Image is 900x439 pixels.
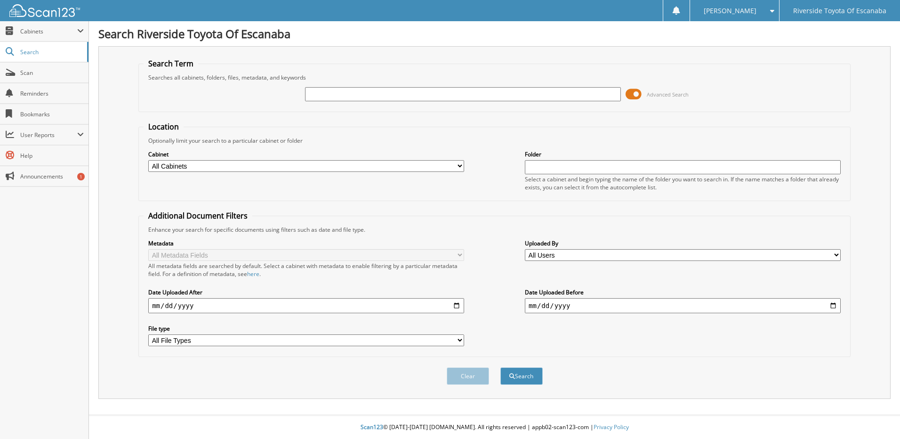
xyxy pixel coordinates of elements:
[20,152,84,160] span: Help
[98,26,891,41] h1: Search Riverside Toyota Of Escanaba
[793,8,886,14] span: Riverside Toyota Of Escanaba
[144,137,845,145] div: Optionally limit your search to a particular cabinet or folder
[525,239,841,247] label: Uploaded By
[20,69,84,77] span: Scan
[148,150,464,158] label: Cabinet
[20,27,77,35] span: Cabinets
[704,8,756,14] span: [PERSON_NAME]
[525,288,841,296] label: Date Uploaded Before
[447,367,489,385] button: Clear
[144,226,845,234] div: Enhance your search for specific documents using filters such as date and file type.
[144,211,252,221] legend: Additional Document Filters
[148,262,464,278] div: All metadata fields are searched by default. Select a cabinet with metadata to enable filtering b...
[525,175,841,191] div: Select a cabinet and begin typing the name of the folder you want to search in. If the name match...
[525,298,841,313] input: end
[20,48,82,56] span: Search
[20,172,84,180] span: Announcements
[647,91,689,98] span: Advanced Search
[20,89,84,98] span: Reminders
[594,423,629,431] a: Privacy Policy
[247,270,259,278] a: here
[20,131,77,139] span: User Reports
[148,288,464,296] label: Date Uploaded After
[144,58,198,69] legend: Search Term
[148,298,464,313] input: start
[500,367,543,385] button: Search
[20,110,84,118] span: Bookmarks
[525,150,841,158] label: Folder
[148,239,464,247] label: Metadata
[77,173,85,180] div: 1
[144,73,845,81] div: Searches all cabinets, folders, files, metadata, and keywords
[361,423,383,431] span: Scan123
[89,416,900,439] div: © [DATE]-[DATE] [DOMAIN_NAME]. All rights reserved | appb02-scan123-com |
[144,122,184,132] legend: Location
[9,4,80,17] img: scan123-logo-white.svg
[148,325,464,333] label: File type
